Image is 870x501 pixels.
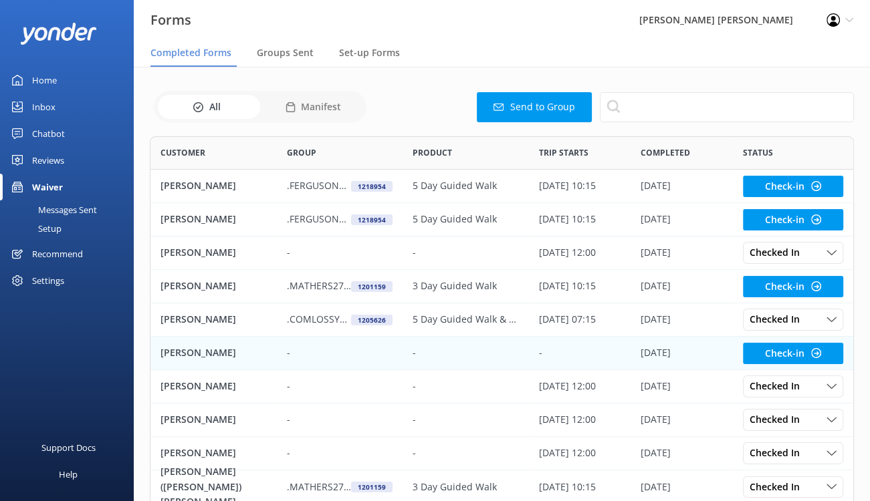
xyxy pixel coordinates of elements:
div: row [150,203,854,236]
div: 1201159 [351,482,393,492]
button: Check-in [743,176,843,197]
div: row [150,403,854,437]
p: [DATE] [641,279,671,293]
span: Completed [641,146,690,159]
p: - [287,412,290,427]
div: Support Docs [41,434,96,461]
p: .MATHERS271025 [287,480,352,494]
p: - [413,379,416,393]
p: [DATE] 12:00 [539,412,596,427]
p: [DATE] 10:15 [539,212,596,226]
p: 3 Day Guided Walk [413,279,497,293]
p: - [539,345,542,360]
p: [DATE] 10:15 [539,178,596,193]
span: Checked In [750,245,808,260]
p: [DATE] [641,480,671,494]
div: row [150,303,854,337]
p: - [413,412,416,427]
p: [DATE] [641,245,671,260]
span: Status [743,146,773,159]
span: Trip starts [539,146,588,159]
p: [DATE] [641,412,671,427]
p: 5 Day Guided Walk [413,178,497,193]
div: 1218954 [351,181,393,192]
span: Checked In [750,480,808,494]
div: row [150,236,854,270]
div: row [150,337,854,370]
span: Checked In [750,312,808,327]
button: Send to Group [477,92,592,122]
div: Help [59,461,78,488]
a: Setup [8,219,134,238]
span: Customer [160,146,205,159]
p: [DATE] 12:00 [539,446,596,460]
div: Waiver [32,174,63,200]
p: 5 Day Guided Walk & Kayak (Limited Edition) [413,312,519,327]
p: - [287,446,290,460]
p: [DATE] [641,178,671,193]
div: row [150,370,854,403]
p: [DATE] 12:00 [539,379,596,393]
p: [DATE] [641,212,671,226]
div: 1201159 [351,281,393,292]
button: Check-in [743,209,843,230]
p: 3 Day Guided Walk [413,480,497,494]
p: .FERGUSON281025 [287,178,352,193]
p: [DATE] [641,379,671,393]
p: .COMLOSSY221025 [287,312,352,327]
p: [PERSON_NAME] [160,212,236,226]
button: Check-in [743,276,843,297]
span: Group [287,146,316,159]
p: - [413,245,416,260]
span: Set-up Forms [339,46,400,59]
p: [PERSON_NAME] [160,446,236,460]
button: Check-in [743,343,843,364]
div: row [150,270,854,303]
p: - [287,379,290,393]
p: [PERSON_NAME] [160,345,236,360]
h3: Forms [150,9,191,31]
p: [DATE] 10:15 [539,279,596,293]
div: Reviews [32,147,64,174]
div: Settings [32,267,64,294]
p: - [413,446,416,460]
p: 5 Day Guided Walk [413,212,497,226]
span: Groups Sent [257,46,314,59]
p: [PERSON_NAME] [160,312,236,327]
div: Messages Sent [8,200,97,219]
p: [DATE] [641,312,671,327]
span: Completed Forms [150,46,231,59]
img: yonder-white-logo.png [20,23,97,45]
div: Setup [8,219,62,238]
span: Product [413,146,452,159]
div: row [150,170,854,203]
div: Home [32,67,57,94]
p: [PERSON_NAME] [160,245,236,260]
div: Chatbot [32,120,65,147]
span: Checked In [750,379,808,393]
div: Recommend [32,240,83,267]
p: [DATE] 07:15 [539,312,596,327]
div: row [150,437,854,470]
p: [DATE] 12:00 [539,245,596,260]
p: [DATE] [641,446,671,460]
p: .MATHERS271025 [287,279,352,293]
p: [DATE] [641,345,671,360]
p: [PERSON_NAME] [160,379,236,393]
div: 1218954 [351,214,393,225]
p: [PERSON_NAME] [160,412,236,427]
p: - [413,345,416,360]
p: [PERSON_NAME] [160,178,236,193]
span: Checked In [750,446,808,460]
p: - [287,245,290,260]
p: .FERGUSON281025 [287,212,352,226]
a: Messages Sent [8,200,134,219]
div: Inbox [32,94,56,120]
p: [PERSON_NAME] [160,279,236,293]
p: - [287,345,290,360]
p: [DATE] 10:15 [539,480,596,494]
span: Checked In [750,412,808,427]
div: 1205626 [351,315,393,325]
